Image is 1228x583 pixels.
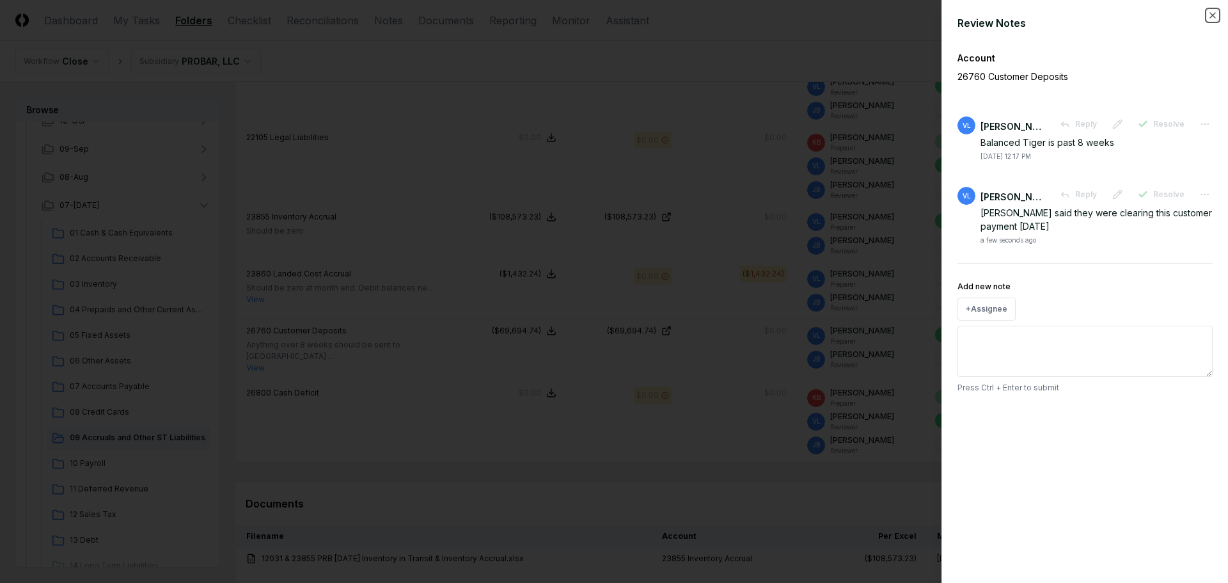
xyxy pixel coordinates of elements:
button: Resolve [1130,113,1192,136]
label: Add new note [957,282,1011,291]
span: VL [963,191,971,201]
div: Balanced Tiger is past 8 weeks [980,136,1213,149]
button: Resolve [1130,183,1192,206]
div: Review Notes [957,15,1213,31]
button: +Assignee [957,298,1016,321]
p: Press Ctrl + Enter to submit [957,382,1213,394]
span: Resolve [1153,189,1185,200]
div: [PERSON_NAME] [980,190,1044,204]
span: VL [963,121,971,131]
div: [DATE] 12:17 PM [980,152,1031,161]
div: a few seconds ago [980,236,1036,245]
button: Reply [1052,183,1105,206]
span: Resolve [1153,118,1185,130]
div: [PERSON_NAME] [980,120,1044,133]
button: Reply [1052,113,1105,136]
div: [PERSON_NAME] said they were clearing this customer payment [DATE] [980,206,1213,233]
div: Account [957,51,1213,65]
p: 26760 Customer Deposits [957,70,1169,83]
